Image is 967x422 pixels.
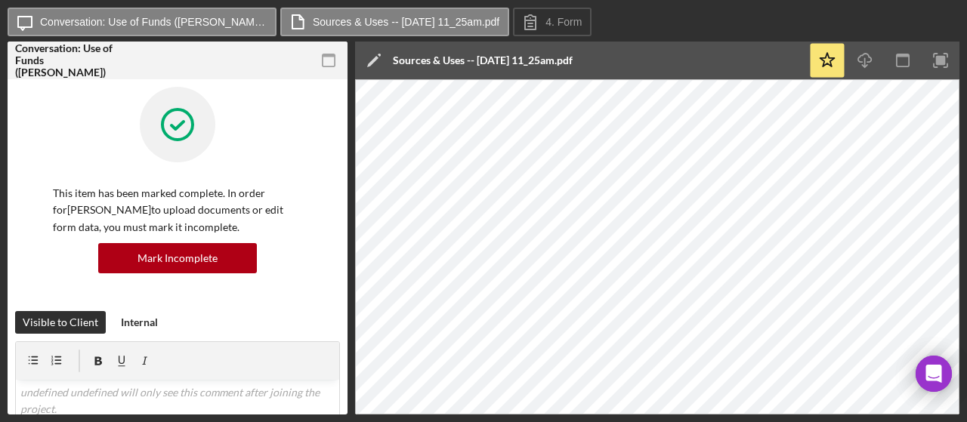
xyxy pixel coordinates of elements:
p: This item has been marked complete. In order for [PERSON_NAME] to upload documents or edit form d... [53,185,302,236]
button: Sources & Uses -- [DATE] 11_25am.pdf [280,8,509,36]
div: Visible to Client [23,311,98,334]
div: Internal [121,311,158,334]
button: 4. Form [513,8,592,36]
button: Visible to Client [15,311,106,334]
label: Conversation: Use of Funds ([PERSON_NAME]) [40,16,267,28]
div: Conversation: Use of Funds ([PERSON_NAME]) [15,42,121,79]
div: Sources & Uses -- [DATE] 11_25am.pdf [393,54,573,66]
button: Conversation: Use of Funds ([PERSON_NAME]) [8,8,277,36]
label: Sources & Uses -- [DATE] 11_25am.pdf [313,16,499,28]
button: Mark Incomplete [98,243,257,273]
div: Open Intercom Messenger [916,356,952,392]
label: 4. Form [545,16,582,28]
button: Internal [113,311,165,334]
div: Mark Incomplete [137,243,218,273]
